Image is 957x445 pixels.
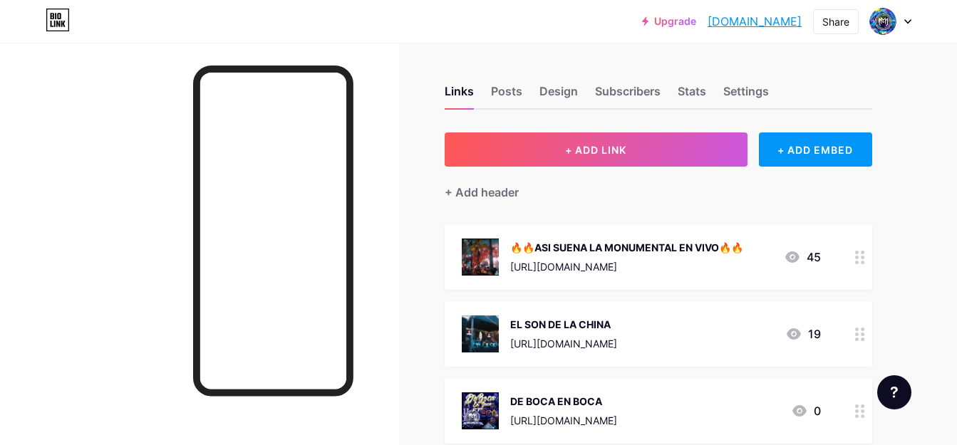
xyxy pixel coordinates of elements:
div: 0 [791,402,821,419]
div: Stats [678,83,706,108]
img: 🔥🔥ASI SUENA LA MONUMENTAL EN VIVO🔥🔥 [462,239,499,276]
img: bandalamonumental [869,8,896,35]
div: Posts [491,83,522,108]
img: EL SON DE LA CHINA [462,315,499,352]
div: EL SON DE LA CHINA [510,317,617,332]
a: [DOMAIN_NAME] [708,13,802,30]
div: Settings [723,83,769,108]
div: 🔥🔥ASI SUENA LA MONUMENTAL EN VIVO🔥🔥 [510,240,743,255]
div: [URL][DOMAIN_NAME] [510,413,617,428]
a: Upgrade [642,16,696,27]
div: [URL][DOMAIN_NAME] [510,336,617,351]
div: [URL][DOMAIN_NAME] [510,259,743,274]
button: + ADD LINK [445,132,748,167]
div: 19 [785,325,821,342]
div: + Add header [445,184,519,201]
div: Share [822,14,849,29]
div: 45 [784,248,821,266]
div: Subscribers [595,83,661,108]
div: Design [539,83,578,108]
img: DE BOCA EN BOCA [462,392,499,429]
span: + ADD LINK [565,144,626,156]
div: Links [445,83,474,108]
div: + ADD EMBED [759,132,872,167]
div: DE BOCA EN BOCA [510,394,617,409]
